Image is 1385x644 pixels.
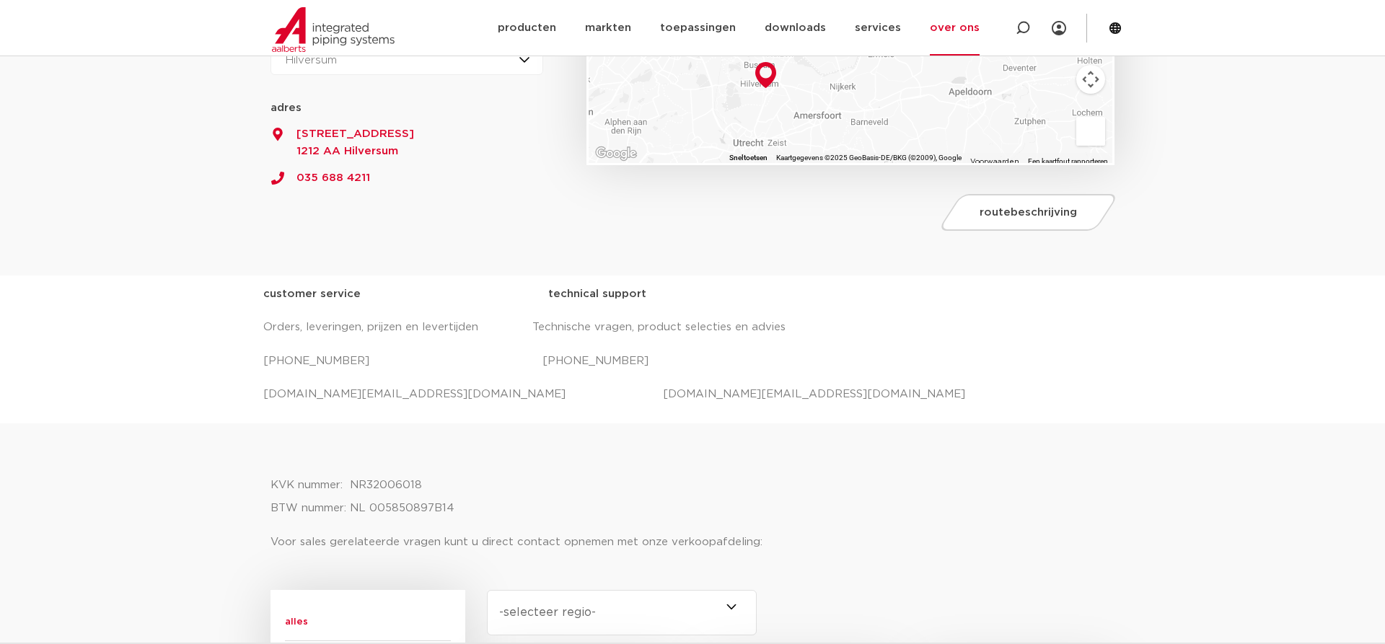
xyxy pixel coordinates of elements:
[937,194,1119,231] a: routebeschrijving
[263,383,1122,406] p: [DOMAIN_NAME][EMAIL_ADDRESS][DOMAIN_NAME] [DOMAIN_NAME][EMAIL_ADDRESS][DOMAIN_NAME]
[285,604,451,641] span: alles
[263,288,646,299] strong: customer service technical support
[271,531,1114,554] p: Voor sales gerelateerde vragen kunt u direct contact opnemen met onze verkoopafdeling:
[1076,65,1105,94] button: Bedieningsopties voor de kaartweergave
[592,144,640,163] img: Google
[263,350,1122,373] p: [PHONE_NUMBER] [PHONE_NUMBER]
[1076,117,1105,146] button: Sleep Pegman de kaart op om Street View te openen
[1052,12,1066,44] div: my IPS
[980,207,1077,218] span: routebeschrijving
[263,316,1122,339] p: Orders, leveringen, prijzen en levertijden Technische vragen, product selecties en advies
[1028,157,1108,165] a: Een kaartfout rapporteren
[286,55,337,66] span: Hilversum
[271,474,1114,520] p: KVK nummer: NR32006018 BTW nummer: NL 005850897B14
[776,154,962,162] span: Kaartgegevens ©2025 GeoBasis-DE/BKG (©2009), Google
[592,144,640,163] a: Dit gebied openen in Google Maps (er wordt een nieuw venster geopend)
[970,158,1019,165] a: Voorwaarden (wordt geopend in een nieuw tabblad)
[729,153,768,163] button: Sneltoetsen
